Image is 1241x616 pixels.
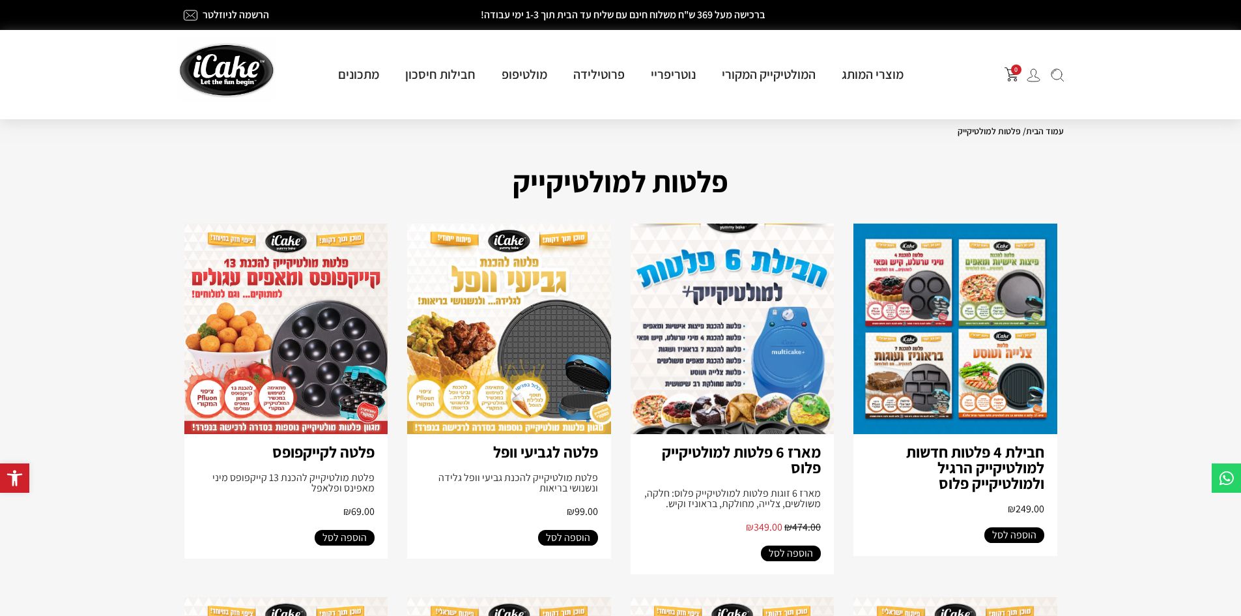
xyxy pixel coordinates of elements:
a: מולטיפופ [489,66,560,83]
a: עמוד הבית [1026,125,1064,137]
a: הוספה לסל [761,546,821,561]
a: הרשמה לניוזלטר [203,8,269,22]
span: 249.00 [1008,502,1044,516]
span: ₪ [343,505,351,518]
div: פלטת מולטיקייק להכנת 13 קייקפופס מיני מאפינס ופלאפל [197,473,375,493]
a: פרוטילידה [560,66,638,83]
img: shopping-cart.png [1005,67,1019,81]
span: 0 [1011,65,1021,75]
span: ₪ [567,505,575,518]
span: ₪ [1008,502,1016,516]
span: ₪ [784,520,792,534]
span: 474.00 [784,520,821,534]
span: הוספה לסל [322,530,367,546]
span: הוספה לסל [769,546,813,561]
a: הוספה לסל [984,527,1044,543]
a: מוצרי המותג [829,66,917,83]
span: ₪ [746,520,754,534]
a: מארז 6 פלטות למולטיקייק פלוס [662,441,821,478]
a: נוטריפריי [638,66,709,83]
nav: Breadcrumb [178,126,1064,136]
span: 349.00 [746,520,782,534]
a: הוספה לסל [538,530,598,546]
button: פתח עגלת קניות צדדית [1005,67,1019,81]
a: חבילות חיסכון [392,66,489,83]
a: המולטיקייק המקורי [709,66,829,83]
span: הוספה לסל [546,530,590,546]
a: פלטה לקייקפופס [272,441,375,462]
h2: ברכישה מעל 369 ש"ח משלוח חינם עם שליח עד הבית תוך 1-3 ימי עבודה! [369,10,877,20]
span: הוספה לסל [992,527,1036,543]
div: מארז 6 זוגות פלטות למולטיקייק פלוס: חלקה, משולשים, צלייה, מחולקת, בראוניז וקיש. [644,488,821,509]
span: 69.00 [343,505,375,518]
a: פלטה לגביעי וופל [493,441,598,462]
a: מתכונים [325,66,392,83]
span: 99.00 [567,505,598,518]
h1: פלטות למולטיקייק [178,158,1064,204]
div: פלטת מולטיקייק להכנת גביעי וופל גלידה ונשנושי בריאות [420,473,598,493]
a: הוספה לסל [315,530,375,546]
a: חבילת 4 פלטות חדשות למולטיקייק הרגיל ולמולטיקייק פלוס [906,441,1044,493]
